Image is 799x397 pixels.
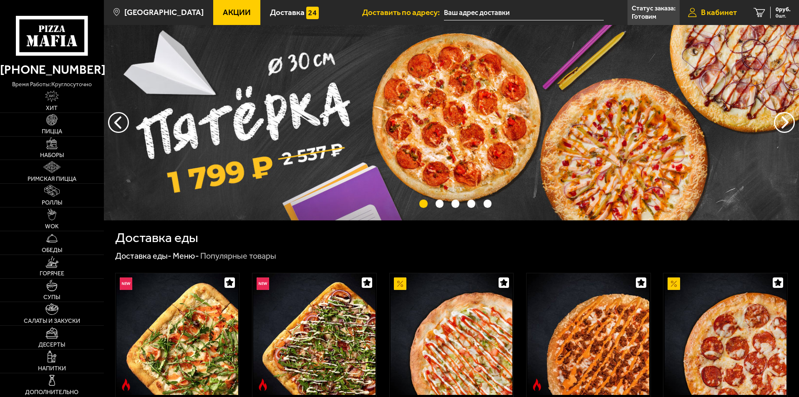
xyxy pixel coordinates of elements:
[451,200,459,207] button: точки переключения
[24,318,80,324] span: Салаты и закуски
[701,8,737,16] span: В кабинет
[467,200,475,207] button: точки переключения
[391,273,512,395] img: Аль-Шам 25 см (тонкое тесто)
[527,273,650,395] a: Острое блюдоБиф чили 25 см (толстое с сыром)
[124,8,204,16] span: [GEOGRAPHIC_DATA]
[306,7,319,19] img: 15daf4d41897b9f0e9f617042186c801.svg
[173,251,199,261] a: Меню-
[28,176,76,182] span: Римская пицца
[40,152,64,158] span: Наборы
[774,112,795,133] button: предыдущий
[419,200,427,207] button: точки переключения
[108,112,129,133] button: следующий
[116,273,238,395] img: Римская с креветками
[527,273,649,395] img: Биф чили 25 см (толстое с сыром)
[665,273,786,395] img: Пепперони 25 см (толстое с сыром)
[115,231,198,245] h1: Доставка еды
[42,200,62,206] span: Роллы
[390,273,514,395] a: АкционныйАль-Шам 25 см (тонкое тесто)
[362,8,444,16] span: Доставить по адресу:
[444,5,604,20] input: Ваш адрес доставки
[776,7,791,12] span: 0 руб.
[253,273,375,395] img: Римская с мясным ассорти
[38,342,65,348] span: Десерты
[25,390,78,395] span: Дополнительно
[223,8,251,16] span: Акции
[46,105,58,111] span: Хит
[115,251,171,261] a: Доставка еды-
[394,277,406,290] img: Акционный
[776,13,791,18] span: 0 шт.
[116,273,239,395] a: НовинкаОстрое блюдоРимская с креветками
[668,277,680,290] img: Акционный
[40,271,64,277] span: Горячее
[663,273,787,395] a: АкционныйПепперони 25 см (толстое с сыром)
[436,200,444,207] button: точки переключения
[120,277,132,290] img: Новинка
[632,13,656,20] p: Готовим
[38,366,66,372] span: Напитки
[252,273,376,395] a: НовинкаОстрое блюдоРимская с мясным ассорти
[120,379,132,391] img: Острое блюдо
[484,200,491,207] button: точки переключения
[257,277,269,290] img: Новинка
[531,379,543,391] img: Острое блюдо
[45,224,59,230] span: WOK
[200,251,276,262] div: Популярные товары
[270,8,305,16] span: Доставка
[42,129,62,135] span: Пицца
[257,379,269,391] img: Острое блюдо
[42,247,62,253] span: Обеды
[43,295,60,300] span: Супы
[632,5,675,12] p: Статус заказа:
